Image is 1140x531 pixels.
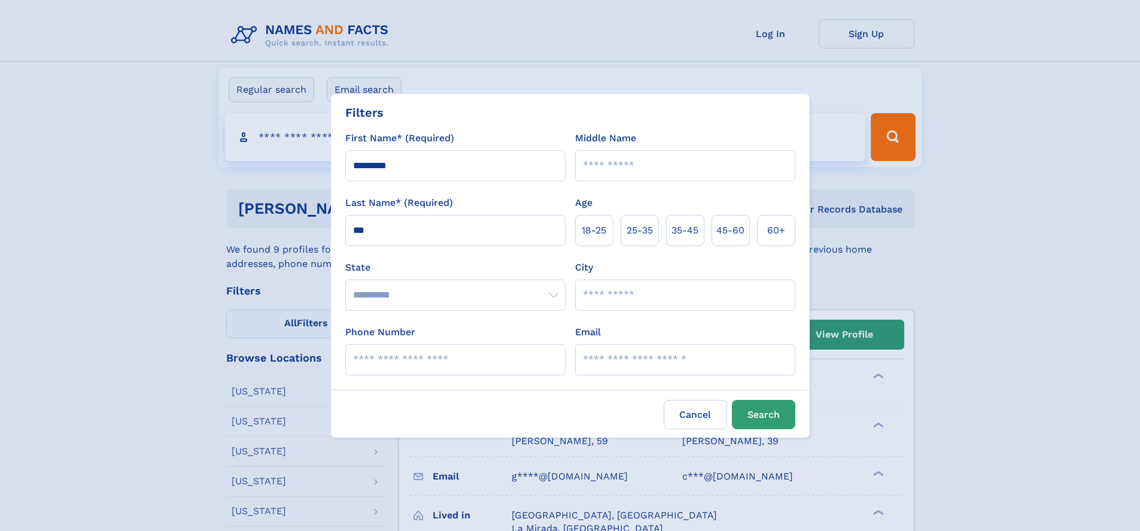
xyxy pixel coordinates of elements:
[732,400,795,429] button: Search
[575,325,601,339] label: Email
[664,400,727,429] label: Cancel
[767,223,785,238] span: 60+
[345,196,453,210] label: Last Name* (Required)
[345,131,454,145] label: First Name* (Required)
[345,260,566,275] label: State
[582,223,606,238] span: 18‑25
[716,223,744,238] span: 45‑60
[575,131,636,145] label: Middle Name
[345,325,415,339] label: Phone Number
[575,196,592,210] label: Age
[345,104,384,122] div: Filters
[627,223,653,238] span: 25‑35
[575,260,593,275] label: City
[671,223,698,238] span: 35‑45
